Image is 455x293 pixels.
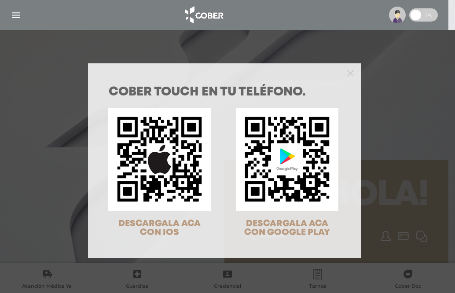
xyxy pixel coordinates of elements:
[347,69,354,77] button: Close
[118,220,201,237] span: DESCARGALA ACA CON IOS
[244,220,330,237] span: DESCARGALA ACA CON GOOGLE PLAY
[108,108,211,210] img: qr-code
[236,108,338,210] img: qr-code
[109,86,340,99] h1: COBER TOUCH en tu teléfono.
